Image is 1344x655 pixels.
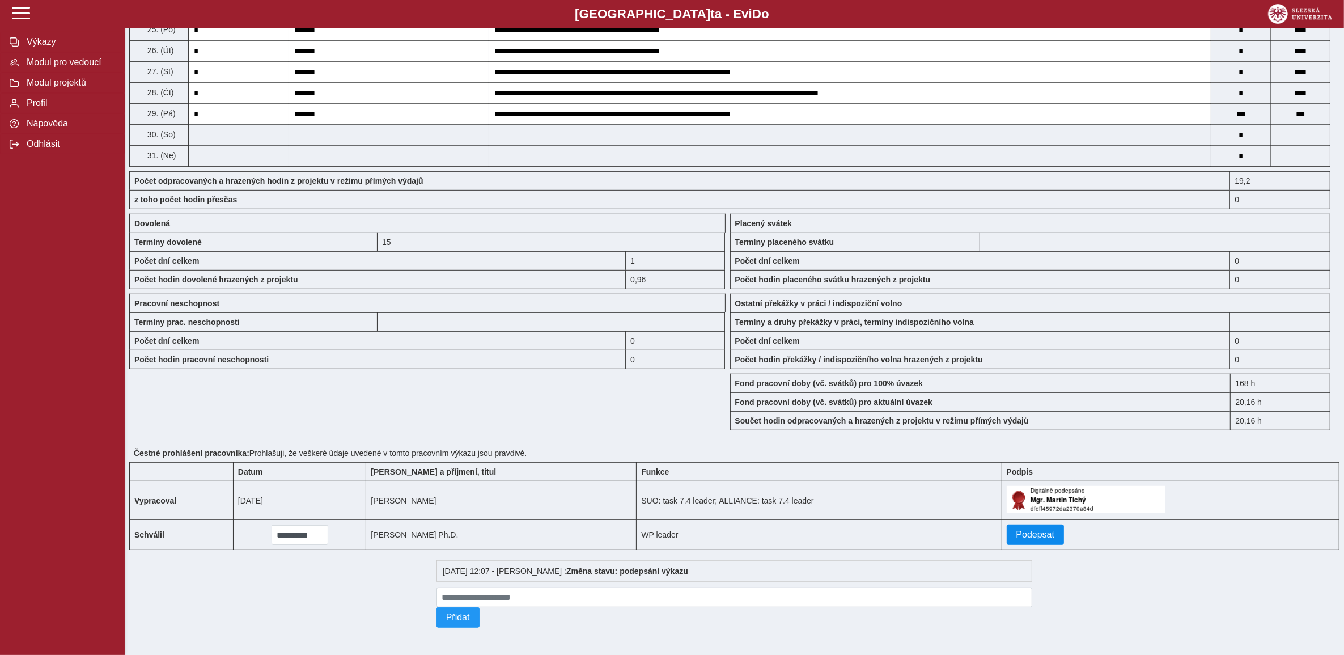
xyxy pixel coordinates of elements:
b: Počet odpracovaných a hrazených hodin z projektu v režimu přímých výdajů [134,176,423,185]
span: 29. (Pá) [145,109,176,118]
b: Datum [238,467,263,476]
div: [DATE] 12:07 - [PERSON_NAME] : [436,560,1033,582]
span: Profil [23,98,115,108]
div: 1 [626,251,725,270]
b: Termíny placeného svátku [735,238,834,247]
span: 27. (St) [145,67,173,76]
span: t [710,7,714,21]
div: 0 [1230,350,1330,369]
div: 20,16 h [1230,392,1330,411]
img: logo_web_su.png [1268,4,1332,24]
div: 0 [1230,270,1330,289]
span: 28. (Čt) [145,88,174,97]
td: SUO: task 7.4 leader; ALLIANCE: task 7.4 leader [637,481,1002,520]
b: Pracovní neschopnost [134,299,219,308]
b: Počet hodin dovolené hrazených z projektu [134,275,298,284]
button: Přidat [436,607,480,628]
b: Schválil [134,530,164,539]
b: Ostatní překážky v práci / indispoziční volno [735,299,902,308]
b: Počet dní celkem [735,256,800,265]
b: Placený svátek [735,219,792,228]
button: Podepsat [1007,525,1065,545]
span: Výkazy [23,37,115,47]
span: Modul projektů [23,78,115,88]
span: 31. (Ne) [145,151,176,160]
span: Modul pro vedoucí [23,57,115,67]
b: [PERSON_NAME] a příjmení, titul [371,467,496,476]
div: 15 [378,233,725,251]
div: 19,2 [1230,171,1330,190]
div: 0,96 [626,270,725,289]
b: Termíny prac. neschopnosti [134,318,240,327]
div: 0 [1230,331,1330,350]
b: Počet dní celkem [735,336,800,345]
div: 0 [1230,190,1330,209]
b: Funkce [641,467,669,476]
span: Nápověda [23,119,115,129]
b: Součet hodin odpracovaných a hrazených z projektu v režimu přímých výdajů [735,416,1029,425]
td: WP leader [637,520,1002,550]
div: 0 [1230,251,1330,270]
b: Počet dní celkem [134,336,199,345]
span: 26. (Út) [145,46,174,55]
b: [GEOGRAPHIC_DATA] a - Evi [34,7,1310,22]
b: Termíny dovolené [134,238,202,247]
b: Čestné prohlášení pracovníka: [134,449,249,458]
div: 20,16 h [1230,411,1330,430]
span: Podepsat [1016,530,1055,540]
b: Počet hodin placeného svátku hrazených z projektu [735,275,931,284]
span: 30. (So) [145,130,176,139]
b: Počet hodin pracovní neschopnosti [134,355,269,364]
td: [PERSON_NAME] Ph.D. [366,520,637,550]
b: Fond pracovní doby (vč. svátků) pro 100% úvazek [735,379,923,388]
b: Počet dní celkem [134,256,199,265]
span: 25. (Po) [145,25,176,34]
b: Fond pracovní doby (vč. svátků) pro aktuální úvazek [735,398,933,407]
b: Změna stavu: podepsání výkazu [566,567,688,576]
b: z toho počet hodin přesčas [134,195,237,204]
div: 168 h [1230,374,1330,392]
b: Vypracoval [134,496,176,505]
span: D [752,7,761,21]
div: 0 [626,331,725,350]
span: o [761,7,769,21]
span: Odhlásit [23,139,115,149]
td: [PERSON_NAME] [366,481,637,520]
b: Dovolená [134,219,170,228]
b: Počet hodin překážky / indispozičního volna hrazených z projektu [735,355,983,364]
span: Přidat [446,612,470,623]
b: Termíny a druhy překážky v práci, termíny indispozičního volna [735,318,974,327]
div: 0 [626,350,725,369]
span: [DATE] [238,496,263,505]
b: Podpis [1007,467,1033,476]
img: Digitálně podepsáno uživatelem [1007,486,1165,513]
div: Prohlašuji, že veškeré údaje uvedené v tomto pracovním výkazu jsou pravdivé. [129,444,1339,462]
